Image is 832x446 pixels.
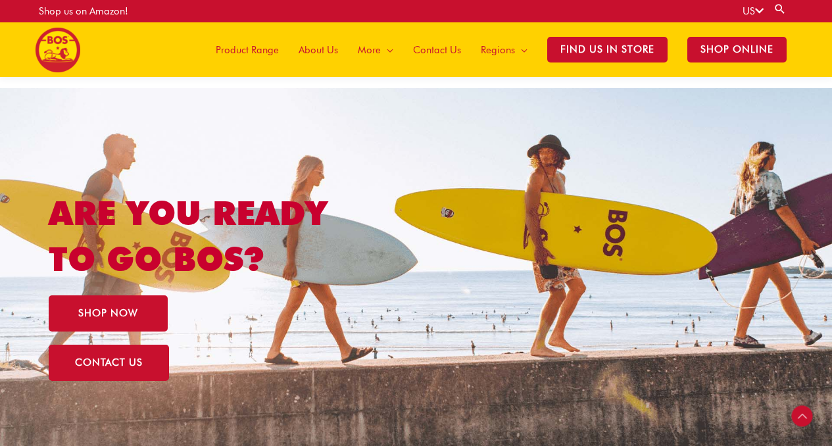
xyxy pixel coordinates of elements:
a: About Us [289,22,348,77]
span: SHOP NOW [78,309,138,318]
a: US [743,5,764,17]
span: Product Range [216,30,279,70]
span: SHOP ONLINE [687,37,787,62]
span: More [358,30,381,70]
nav: Site Navigation [196,22,796,77]
span: CONTACT US [75,358,143,368]
span: Regions [481,30,515,70]
span: About Us [299,30,338,70]
a: SHOP NOW [49,295,168,332]
a: Search button [773,3,787,15]
a: CONTACT US [49,345,169,381]
img: BOS United States [36,28,80,72]
h1: ARE YOU READY TO GO BOS? [49,190,381,282]
a: Product Range [206,22,289,77]
a: Regions [471,22,537,77]
span: Contact Us [413,30,461,70]
a: Contact Us [403,22,471,77]
a: Find Us in Store [537,22,677,77]
span: Find Us in Store [547,37,668,62]
a: SHOP ONLINE [677,22,796,77]
a: More [348,22,403,77]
